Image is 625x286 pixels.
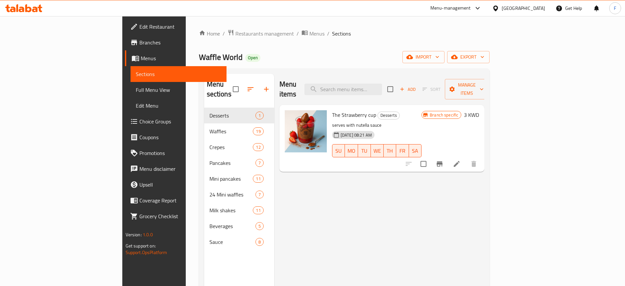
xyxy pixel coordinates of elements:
[126,242,156,250] span: Get support on:
[245,55,260,61] span: Open
[199,50,243,65] span: Waffle World
[377,112,400,119] div: Desserts
[131,66,227,82] a: Sections
[253,206,263,214] div: items
[256,160,263,166] span: 7
[139,165,221,173] span: Menu disclaimer
[141,54,221,62] span: Menus
[209,222,255,230] span: Beverages
[396,144,409,157] button: FR
[371,144,384,157] button: WE
[204,123,274,139] div: Waffles19
[285,110,327,152] img: The Strawberry cup
[126,230,142,239] span: Version:
[378,112,399,119] span: Desserts
[209,159,255,167] span: Pancakes
[209,112,255,119] span: Desserts
[139,212,221,220] span: Grocery Checklist
[139,23,221,31] span: Edit Restaurant
[258,81,274,97] button: Add section
[409,144,421,157] button: SA
[348,146,355,156] span: MO
[256,239,263,245] span: 8
[204,171,274,187] div: Mini pancakes11
[209,143,253,151] div: Crepes
[139,181,221,189] span: Upsell
[447,51,490,63] button: export
[255,112,264,119] div: items
[256,192,263,198] span: 7
[228,29,294,38] a: Restaurants management
[139,133,221,141] span: Coupons
[125,161,227,177] a: Menu disclaimer
[131,82,227,98] a: Full Menu View
[309,30,325,38] span: Menus
[125,19,227,35] a: Edit Restaurant
[386,146,394,156] span: TH
[417,157,430,171] span: Select to update
[402,51,445,63] button: import
[204,155,274,171] div: Pancakes7
[209,127,253,135] span: Waffles
[125,193,227,208] a: Coverage Report
[453,160,461,168] a: Edit menu item
[125,177,227,193] a: Upsell
[125,145,227,161] a: Promotions
[255,191,264,198] div: items
[253,143,263,151] div: items
[332,110,376,120] span: The Strawberry cup
[301,29,325,38] a: Menus
[125,50,227,66] a: Menus
[253,175,263,183] div: items
[139,117,221,125] span: Choice Groups
[209,191,255,198] div: 24 Mini waffles
[408,53,439,61] span: import
[204,234,274,250] div: Sauce8
[204,202,274,218] div: Milk shakes11
[256,113,263,119] span: 1
[243,81,258,97] span: Sort sections
[384,144,396,157] button: TH
[464,110,479,119] h6: 3 KWD
[253,127,263,135] div: items
[209,238,255,246] span: Sauce
[418,84,445,94] span: Select section first
[332,144,345,157] button: SU
[332,121,421,129] p: serves with nutella sauce
[383,82,397,96] span: Select section
[125,129,227,145] a: Coupons
[427,112,461,118] span: Branch specific
[136,102,221,110] span: Edit Menu
[139,149,221,157] span: Promotions
[139,39,221,46] span: Branches
[136,86,221,94] span: Full Menu View
[253,176,263,182] span: 11
[361,146,368,156] span: TU
[253,128,263,135] span: 19
[143,230,153,239] span: 1.0.0
[412,146,419,156] span: SA
[445,79,489,99] button: Manage items
[204,139,274,155] div: Crepes12
[125,114,227,129] a: Choice Groups
[466,156,482,172] button: delete
[345,144,358,157] button: MO
[430,4,471,12] div: Menu-management
[502,5,545,12] div: [GEOGRAPHIC_DATA]
[279,79,297,99] h2: Menu items
[204,187,274,202] div: 24 Mini waffles7
[229,82,243,96] span: Select all sections
[450,81,484,97] span: Manage items
[304,84,382,95] input: search
[255,159,264,167] div: items
[131,98,227,114] a: Edit Menu
[432,156,447,172] button: Branch-specific-item
[204,105,274,252] nav: Menu sections
[253,207,263,214] span: 11
[199,29,490,38] nav: breadcrumb
[204,108,274,123] div: Desserts1
[297,30,299,38] li: /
